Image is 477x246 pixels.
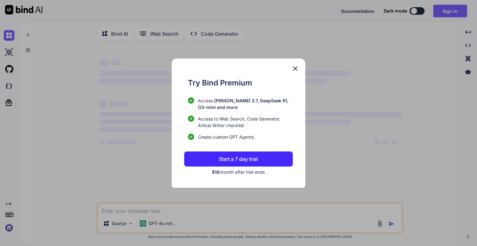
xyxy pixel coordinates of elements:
img: checklist [188,97,194,104]
button: Start a 7 day trial [184,151,293,167]
img: checklist [188,115,194,122]
span: /month after trial ends [212,169,265,175]
span: Create custom GPT Agents [198,134,254,140]
p: Access [198,97,293,110]
span: Access to Web Search, Code Generator, Article Writer checklist [198,115,293,129]
p: Start a 7 day trial [219,155,258,163]
span: $18 [212,169,219,175]
img: checklist [188,134,194,140]
h1: Try Bind Premium [188,77,293,89]
span: [PERSON_NAME] 3.7, DeepSeek R1, O3-mini and more [198,98,288,110]
img: close [292,65,299,72]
